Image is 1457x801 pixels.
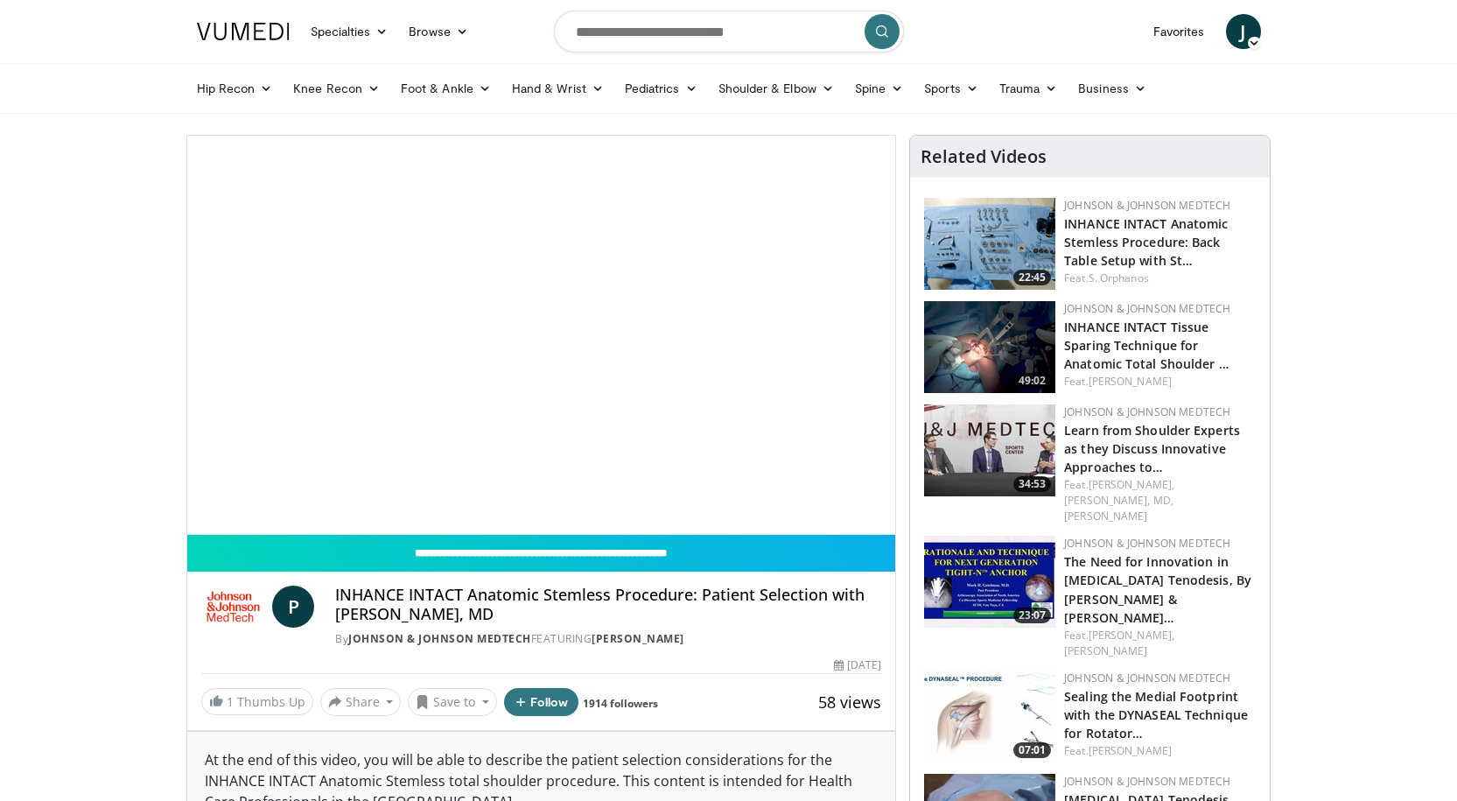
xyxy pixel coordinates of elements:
[320,688,402,716] button: Share
[1064,774,1230,789] a: Johnson & Johnson MedTech
[1068,71,1157,106] a: Business
[1064,271,1256,286] div: Feat.
[1064,536,1230,551] a: Johnson & Johnson MedTech
[1064,688,1248,741] a: Sealing the Medial Footprint with the DYNASEAL Technique for Rotator…
[924,536,1055,628] a: 23:07
[501,71,614,106] a: Hand & Wrist
[1089,477,1174,492] a: [PERSON_NAME],
[924,404,1055,496] img: 7b92dd98-d7b3-444a-881c-abffa621e1b3.150x105_q85_crop-smart_upscale.jpg
[1064,671,1230,685] a: Johnson & Johnson MedTech
[1064,477,1256,524] div: Feat.
[1064,319,1229,372] a: INHANCE INTACT Tissue Sparing Technique for Anatomic Total Shoulder …
[398,14,479,49] a: Browse
[272,586,314,628] a: P
[1064,509,1147,523] a: [PERSON_NAME]
[614,71,708,106] a: Pediatrics
[1064,198,1230,213] a: Johnson & Johnson MedTech
[924,671,1055,762] a: 07:01
[554,11,904,53] input: Search topics, interventions
[1064,422,1240,475] a: Learn from Shoulder Experts as they Discuss Innovative Approaches to…
[924,671,1055,762] img: 4c8c35ed-b197-4a86-9ec7-dec88460bf94.150x105_q85_crop-smart_upscale.jpg
[1013,270,1051,285] span: 22:45
[989,71,1068,106] a: Trauma
[197,23,290,40] img: VuMedi Logo
[1226,14,1261,49] a: J
[1064,628,1256,659] div: Feat.
[708,71,844,106] a: Shoulder & Elbow
[1064,374,1256,390] div: Feat.
[348,631,531,646] a: Johnson & Johnson MedTech
[390,71,501,106] a: Foot & Ankle
[924,198,1055,290] a: 22:45
[300,14,399,49] a: Specialties
[1064,553,1251,625] a: The Need for Innovation in [MEDICAL_DATA] Tenodesis, By [PERSON_NAME] & [PERSON_NAME]…
[1013,476,1051,492] span: 34:53
[1013,373,1051,389] span: 49:02
[583,696,658,711] a: 1914 followers
[408,688,497,716] button: Save to
[227,693,234,710] span: 1
[283,71,390,106] a: Knee Recon
[924,198,1055,290] img: 5493ac88-9e78-43fb-9cf2-5713838c1a07.png.150x105_q85_crop-smart_upscale.png
[844,71,914,106] a: Spine
[1064,643,1147,658] a: [PERSON_NAME]
[1089,271,1149,285] a: S. Orphanos
[924,536,1055,628] img: 897bbdca-2434-4456-9b1b-c092cff6dc5d.150x105_q85_crop-smart_upscale.jpg
[1013,608,1051,623] span: 23:07
[1064,404,1230,419] a: Johnson & Johnson MedTech
[924,301,1055,393] img: be772085-eebf-4ea1-ae5e-6ff3058a57ae.150x105_q85_crop-smart_upscale.jpg
[335,631,881,647] div: By FEATURING
[592,631,684,646] a: [PERSON_NAME]
[1064,493,1173,508] a: [PERSON_NAME], MD,
[186,71,284,106] a: Hip Recon
[1089,374,1172,389] a: [PERSON_NAME]
[914,71,989,106] a: Sports
[1064,215,1228,269] a: INHANCE INTACT Anatomic Stemless Procedure: Back Table Setup with St…
[201,688,313,715] a: 1 Thumbs Up
[1089,743,1172,758] a: [PERSON_NAME]
[1089,628,1174,643] a: [PERSON_NAME],
[201,586,266,628] img: Johnson & Johnson MedTech
[1143,14,1215,49] a: Favorites
[187,136,896,535] video-js: Video Player
[335,586,881,623] h4: INHANCE INTACT Anatomic Stemless Procedure: Patient Selection with [PERSON_NAME], MD
[1064,301,1230,316] a: Johnson & Johnson MedTech
[1013,742,1051,758] span: 07:01
[924,404,1055,496] a: 34:53
[924,301,1055,393] a: 49:02
[504,688,579,716] button: Follow
[818,692,881,713] span: 58 views
[921,146,1047,167] h4: Related Videos
[834,657,881,673] div: [DATE]
[1064,743,1256,759] div: Feat.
